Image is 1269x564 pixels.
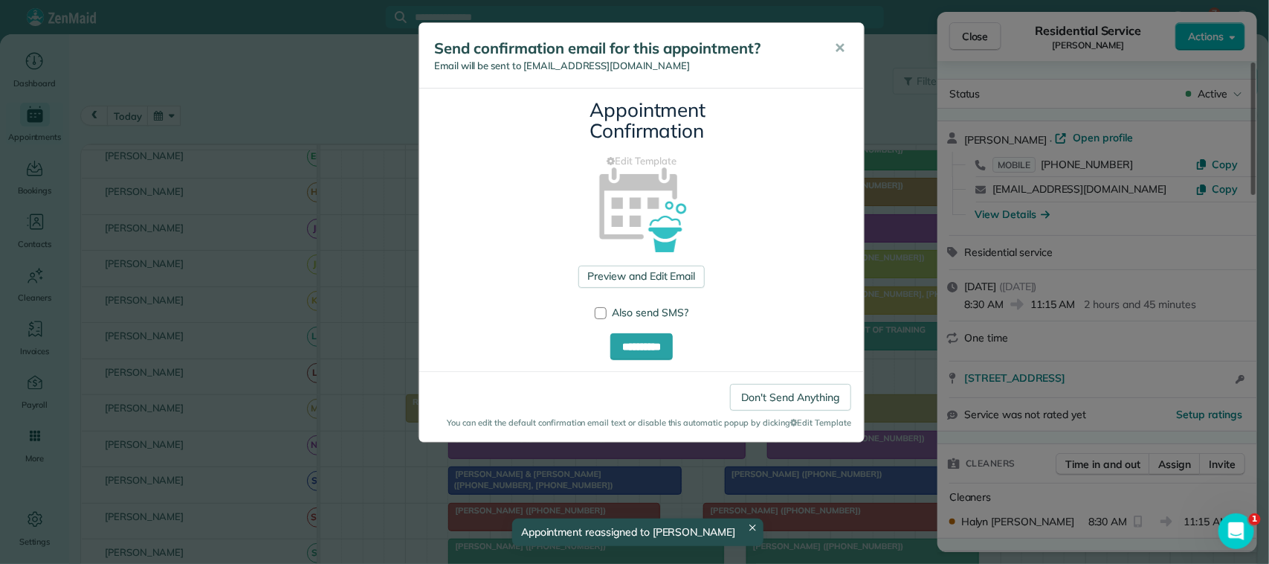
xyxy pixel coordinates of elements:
span: ✕ [834,39,845,57]
h5: Send confirmation email for this appointment? [434,38,813,59]
span: 1 [1249,513,1261,525]
div: Appointment reassigned to [PERSON_NAME] [512,519,763,546]
iframe: Intercom live chat [1218,513,1254,549]
a: Edit Template [430,154,853,169]
a: Preview and Edit Email [578,266,704,288]
h3: Appointment Confirmation [590,100,694,142]
a: Don't Send Anything [730,384,851,411]
span: Email will be sent to [EMAIL_ADDRESS][DOMAIN_NAME] [434,60,690,71]
span: Also send SMS? [612,306,688,319]
img: appointment_confirmation_icon-141e34405f88b12ade42628e8c248340957700ab75a12ae832a8710e9b578dc5.png [575,141,708,275]
small: You can edit the default confirmation email text or disable this automatic popup by clicking Edit... [432,417,851,429]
